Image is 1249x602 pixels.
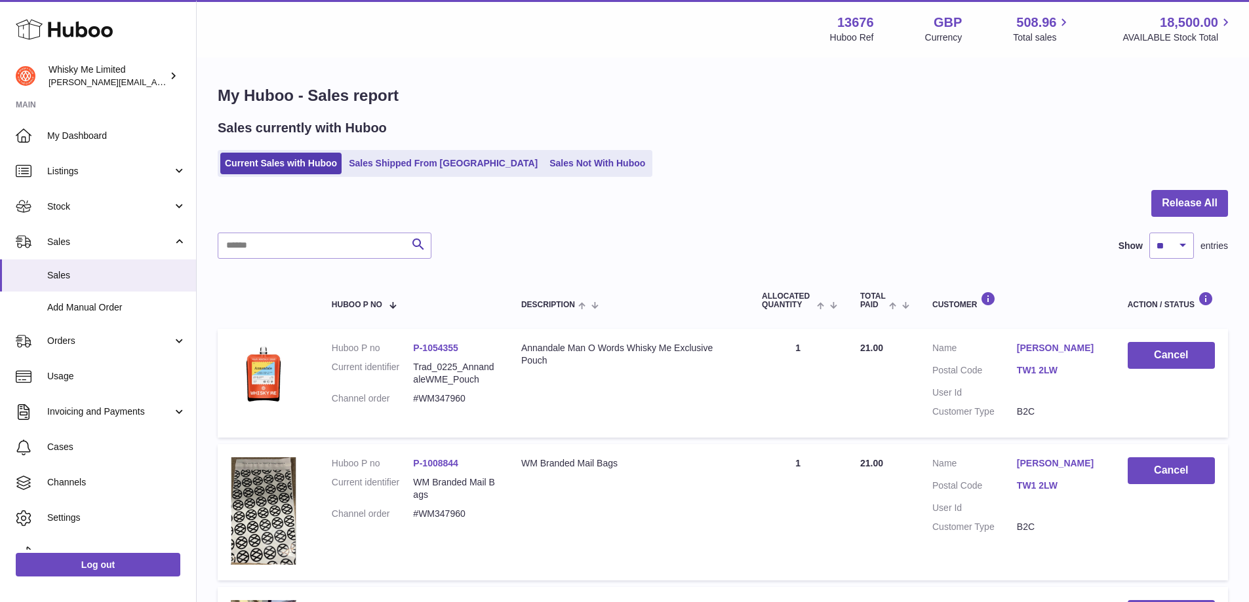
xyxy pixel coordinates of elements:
span: Settings [47,512,186,524]
span: Add Manual Order [47,301,186,314]
h1: My Huboo - Sales report [218,85,1228,106]
span: Usage [47,370,186,383]
dt: User Id [932,502,1017,514]
div: Huboo Ref [830,31,874,44]
dt: Postal Code [932,480,1017,495]
div: Annandale Man O Words Whisky Me Exclusive Pouch [521,342,736,367]
span: Stock [47,200,172,213]
dd: WM Branded Mail Bags [413,476,495,501]
a: 508.96 Total sales [1013,14,1071,44]
div: Currency [925,31,962,44]
span: Orders [47,335,172,347]
img: frances@whiskyshop.com [16,66,35,86]
a: TW1 2LW [1017,480,1101,492]
a: P-1008844 [413,458,458,468]
span: entries [1200,240,1228,252]
strong: 13676 [837,14,874,31]
span: 508.96 [1016,14,1056,31]
span: My Dashboard [47,130,186,142]
span: Huboo P no [332,301,382,309]
span: 21.00 [860,343,883,353]
span: AVAILABLE Stock Total [1122,31,1233,44]
span: Sales [47,269,186,282]
span: Description [521,301,575,309]
dt: Name [932,457,1017,473]
span: Total paid [860,292,886,309]
dd: B2C [1017,521,1101,533]
a: [PERSON_NAME] [1017,457,1101,470]
span: Channels [47,476,186,489]
td: 1 [749,329,847,438]
dt: User Id [932,386,1017,399]
a: Sales Not With Huboo [545,153,650,174]
button: Release All [1151,190,1228,217]
img: 1754996474.png [231,342,296,407]
a: TW1 2LW [1017,364,1101,377]
span: Sales [47,236,172,248]
div: Action / Status [1128,292,1215,309]
strong: GBP [934,14,962,31]
h2: Sales currently with Huboo [218,119,387,137]
button: Cancel [1128,342,1215,369]
dt: Postal Code [932,364,1017,380]
span: [PERSON_NAME][EMAIL_ADDRESS][DOMAIN_NAME] [49,77,263,87]
dd: B2C [1017,405,1101,418]
div: Whisky Me Limited [49,64,167,88]
a: [PERSON_NAME] [1017,342,1101,354]
a: P-1054355 [413,343,458,353]
button: Cancel [1128,457,1215,484]
dt: Current identifier [332,476,414,501]
dt: Current identifier [332,361,414,386]
span: Cases [47,441,186,453]
label: Show [1119,240,1143,252]
span: 21.00 [860,458,883,468]
span: ALLOCATED Quantity [762,292,814,309]
span: 18,500.00 [1160,14,1218,31]
dt: Channel order [332,508,414,520]
dd: #WM347960 [413,392,495,405]
dt: Name [932,342,1017,358]
dt: Customer Type [932,521,1017,533]
span: Listings [47,165,172,178]
img: 1725358317.png [231,457,296,565]
dt: Huboo P no [332,457,414,470]
a: Sales Shipped From [GEOGRAPHIC_DATA] [344,153,542,174]
dt: Customer Type [932,405,1017,418]
a: 18,500.00 AVAILABLE Stock Total [1122,14,1233,44]
td: 1 [749,444,847,581]
dd: #WM347960 [413,508,495,520]
div: WM Branded Mail Bags [521,457,736,470]
a: Log out [16,553,180,576]
a: Current Sales with Huboo [220,153,342,174]
span: Invoicing and Payments [47,405,172,418]
dt: Huboo P no [332,342,414,354]
dd: Trad_0225_AnnandaleWME_Pouch [413,361,495,386]
div: Customer [932,292,1101,309]
span: Returns [47,547,186,559]
span: Total sales [1013,31,1071,44]
dt: Channel order [332,392,414,405]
